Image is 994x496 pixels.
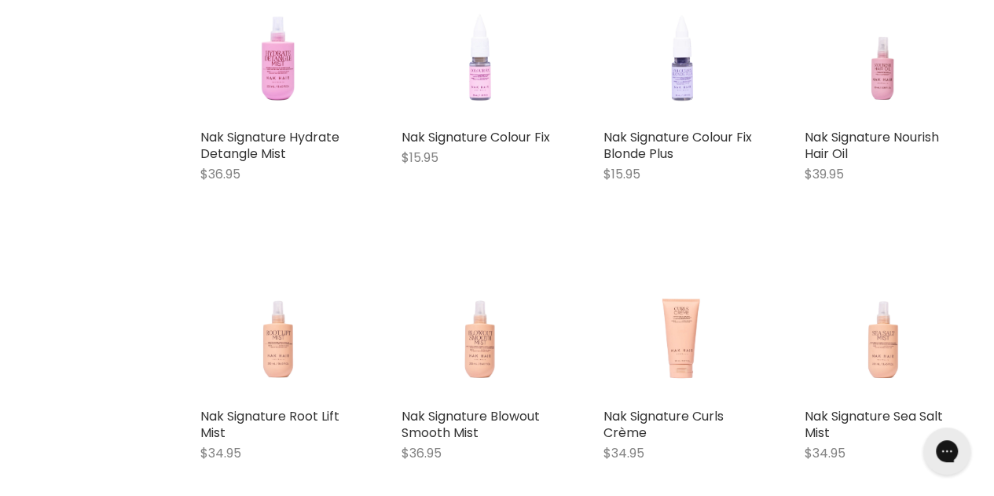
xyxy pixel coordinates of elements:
[200,165,240,183] span: $36.95
[618,245,742,399] img: Nak Signature Curls Crème
[805,443,845,461] span: $34.95
[820,245,943,399] img: Nak Signature Sea Salt Mist
[200,245,354,399] a: Nak Signature Root Lift Mist
[915,422,978,480] iframe: Živý chatovací messenger Gorgias
[200,406,339,441] a: Nak Signature Root Lift Mist
[417,245,541,399] img: Nak Signature Blowout Smooth Mist
[603,406,724,441] a: Nak Signature Curls Crème
[402,245,556,399] a: Nak Signature Blowout Smooth Mist
[603,128,752,163] a: Nak Signature Colour Fix Blonde Plus
[402,149,438,167] span: $15.95
[603,245,757,399] a: Nak Signature Curls Crème
[402,128,550,146] a: Nak Signature Colour Fix
[402,443,442,461] span: $36.95
[805,406,943,441] a: Nak Signature Sea Salt Mist
[805,165,844,183] span: $39.95
[200,128,339,163] a: Nak Signature Hydrate Detangle Mist
[402,406,540,441] a: Nak Signature Blowout Smooth Mist
[805,128,939,163] a: Nak Signature Nourish Hair Oil
[200,443,241,461] span: $34.95
[603,165,640,183] span: $15.95
[216,245,339,399] img: Nak Signature Root Lift Mist
[603,443,644,461] span: $34.95
[805,245,959,399] a: Nak Signature Sea Salt Mist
